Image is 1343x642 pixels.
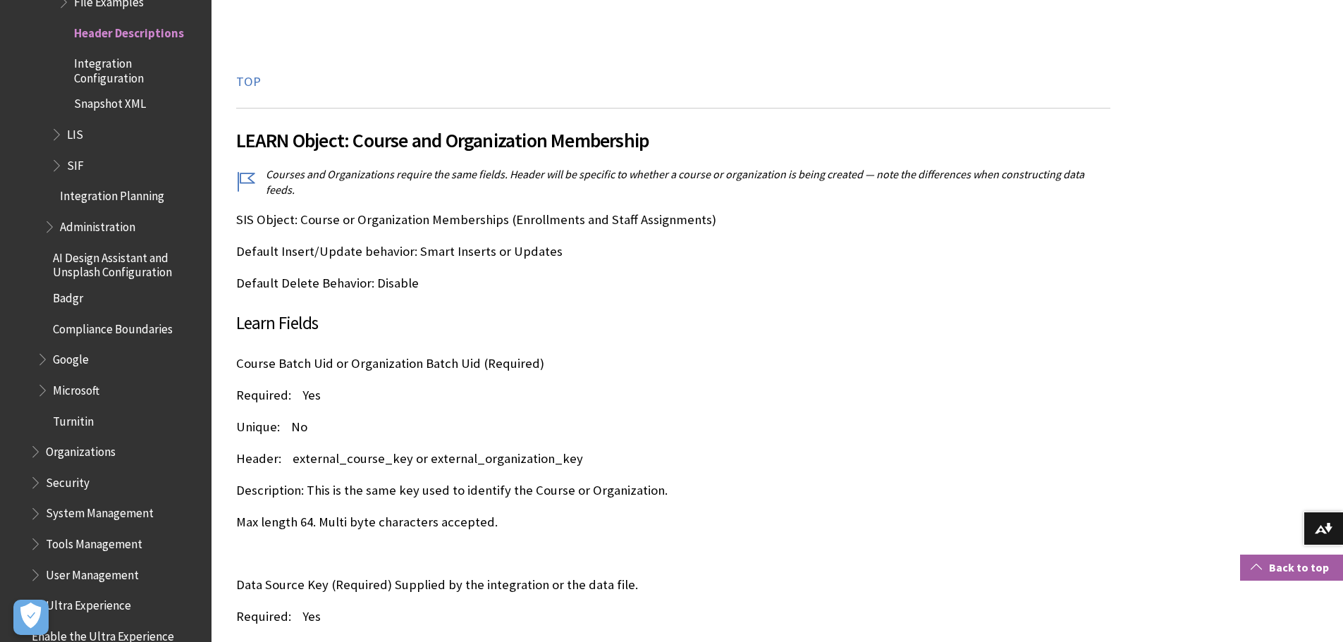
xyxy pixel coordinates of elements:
[236,513,1110,531] p: Max length 64. Multi byte characters accepted.
[236,607,1110,626] p: Required: Yes
[67,154,84,173] span: SIF
[1240,555,1343,581] a: Back to top
[74,52,202,85] span: Integration Configuration
[46,563,139,582] span: User Management
[74,21,184,40] span: Header Descriptions
[236,211,1110,229] p: SIS Object: Course or Organization Memberships (Enrollments and Staff Assignments)
[46,440,116,459] span: Organizations
[236,354,1110,373] p: Course Batch Uid or Organization Batch Uid (Required)
[236,450,1110,468] p: Header: external_course_key or external_organization_key
[236,166,1110,198] p: Courses and Organizations require the same fields. Header will be specific to whether a course or...
[236,242,1110,261] p: Default Insert/Update behavior: Smart Inserts or Updates
[53,317,173,336] span: Compliance Boundaries
[236,310,1110,337] h3: Learn Fields
[13,600,49,635] button: Open Preferences
[46,502,154,521] span: System Management
[46,532,142,551] span: Tools Management
[60,185,164,204] span: Integration Planning
[236,73,261,90] a: TOP
[46,594,131,613] span: Ultra Experience
[46,471,90,490] span: Security
[53,286,83,305] span: Badgr
[53,246,202,279] span: AI Design Assistant and Unsplash Configuration
[74,92,146,111] span: Snapshot XML
[236,418,1110,436] p: Unique: No
[60,215,135,234] span: Administration
[236,125,1110,155] span: LEARN Object: Course and Organization Membership
[236,481,1110,500] p: Description: This is the same key used to identify the Course or Organization.
[53,347,89,366] span: Google
[67,123,83,142] span: LIS
[236,576,1110,594] p: Data Source Key (Required) Supplied by the integration or the data file.
[53,378,99,397] span: Microsoft
[236,274,1110,292] p: Default Delete Behavior: Disable
[53,409,94,428] span: Turnitin
[236,386,1110,405] p: Required: Yes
